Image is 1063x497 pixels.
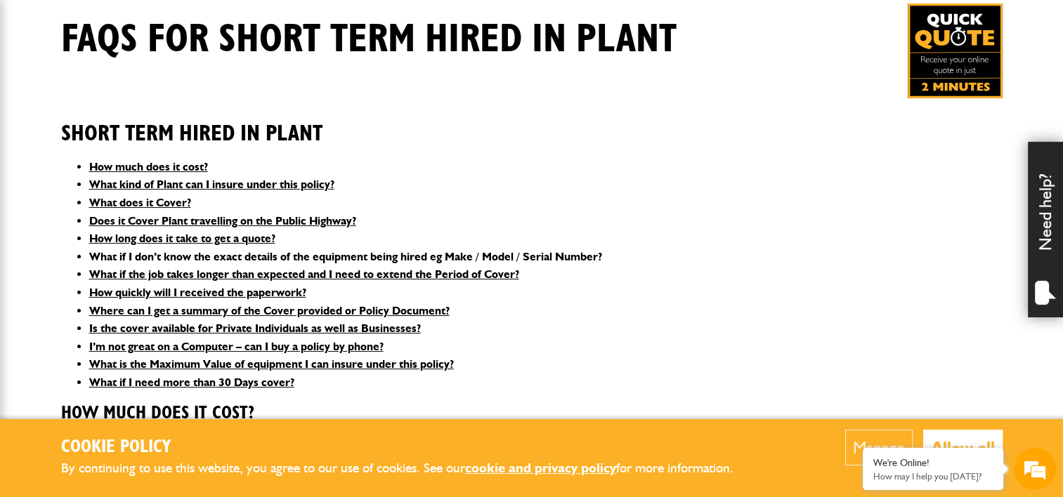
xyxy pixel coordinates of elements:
div: Chat with us now [73,79,236,97]
div: We're Online! [873,457,993,469]
a: What if the job takes longer than expected and I need to extend the Period of Cover? [89,267,519,281]
h2: Short Term Hired In Plant [61,99,1003,147]
a: Is the cover available for Private Individuals as well as Businesses? [89,322,421,335]
input: Enter your email address [18,171,256,202]
button: Allow all [923,430,1003,465]
a: cookie and privacy policy [465,460,616,476]
a: Does it Cover Plant travelling on the Public Highway? [89,214,356,227]
div: Minimize live chat window [230,7,264,41]
a: What is the Maximum Value of equipment I can insure under this policy? [89,357,454,371]
h2: Cookie Policy [61,437,757,458]
img: d_20077148190_company_1631870298795_20077148190 [24,78,59,98]
input: Enter your last name [18,130,256,161]
img: Quick Quote [908,4,1003,98]
a: How quickly will I received the paperwork? [89,286,306,299]
p: By continuing to use this website, you agree to our use of cookies. See our for more information. [61,458,757,479]
a: How much does it cost? [89,160,208,173]
a: What if I need more than 30 Days cover? [89,376,294,389]
p: How may I help you today? [873,471,993,482]
input: Enter your phone number [18,213,256,244]
h3: How much does it cost? [61,403,1003,425]
h1: FAQS for Short Term Hired In Plant [61,16,677,63]
a: I’m not great on a Computer – can I buy a policy by phone? [89,340,384,353]
textarea: Type your message and hit 'Enter' [18,254,256,378]
a: What does it Cover? [89,196,191,209]
a: What if I don’t know the exact details of the equipment being hired eg Make / Model / Serial Number? [89,250,602,263]
a: Get your insurance quote in just 2-minutes [908,4,1003,98]
div: Need help? [1028,142,1063,317]
em: Start Chat [191,390,255,409]
button: Manage [845,430,913,465]
a: Where can I get a summary of the Cover provided or Policy Document? [89,304,450,317]
a: How long does it take to get a quote? [89,232,275,245]
a: What kind of Plant can I insure under this policy? [89,178,334,191]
